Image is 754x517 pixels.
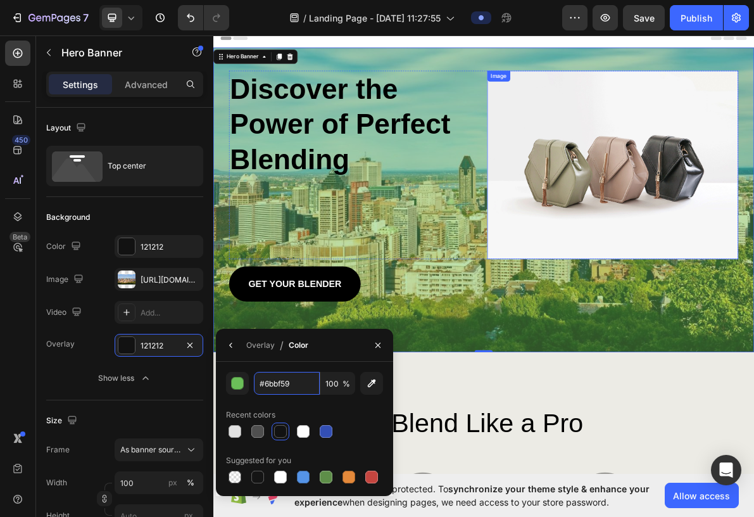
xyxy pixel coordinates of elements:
[183,475,198,490] button: px
[213,29,754,480] iframe: Design area
[9,232,30,242] div: Beta
[22,333,207,383] a: GET YOUR BLENDER
[46,238,84,255] div: Color
[12,135,30,145] div: 450
[294,483,650,507] span: synchronize your theme style & enhance your experience
[670,5,723,30] button: Publish
[673,489,730,502] span: Allow access
[303,11,306,25] span: /
[623,5,665,30] button: Save
[46,120,89,137] div: Layout
[165,475,180,490] button: %
[665,483,739,508] button: Allow access
[226,409,275,421] div: Recent colors
[120,444,182,456] span: As banner source
[115,471,203,494] input: px%
[46,338,75,350] div: Overlay
[46,444,70,456] label: Frame
[168,477,177,488] div: px
[141,340,177,352] div: 121212
[108,151,185,181] div: Top center
[342,378,350,390] span: %
[141,274,200,286] div: [URL][DOMAIN_NAME]
[46,412,80,430] div: Size
[226,455,291,466] div: Suggested for you
[141,307,200,319] div: Add...
[46,477,67,488] label: Width
[46,271,86,288] div: Image
[83,10,89,25] p: 7
[49,348,180,367] p: GET YOUR BLENDER
[309,11,441,25] span: Landing Page - [DATE] 11:27:55
[681,11,712,25] div: Publish
[115,438,203,461] button: As banner source
[141,241,200,253] div: 121212
[187,477,194,488] div: %
[125,78,168,91] p: Advanced
[387,60,415,72] div: Image
[178,5,229,30] div: Undo/Redo
[98,372,152,385] div: Show less
[46,367,203,390] button: Show less
[246,340,275,351] div: Overlay
[289,340,308,351] div: Color
[385,58,738,323] img: image_demo.jpg
[63,78,98,91] p: Settings
[46,212,90,223] div: Background
[280,338,284,353] span: /
[711,455,741,485] div: Open Intercom Messenger
[5,5,94,30] button: 7
[254,372,320,395] input: Eg: FFFFFF
[16,33,66,44] div: Hero Banner
[294,482,665,509] span: Your page is password protected. To when designing pages, we need access to your store password.
[61,45,169,60] p: Hero Banner
[46,304,84,321] div: Video
[634,13,655,23] span: Save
